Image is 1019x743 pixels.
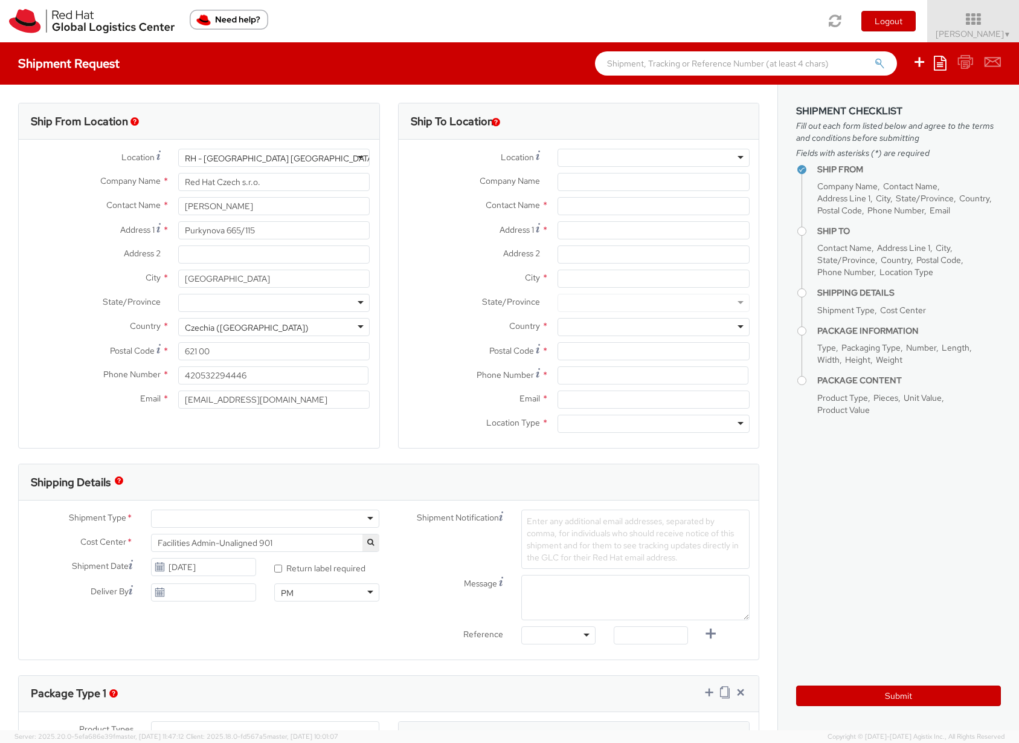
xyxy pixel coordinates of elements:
[817,392,868,403] span: Product Type
[72,560,129,573] span: Shipment Date
[828,732,1005,742] span: Copyright © [DATE]-[DATE] Agistix Inc., All Rights Reserved
[158,537,373,548] span: Facilities Admin-Unaligned 901
[103,369,161,380] span: Phone Number
[9,9,175,33] img: rh-logistics-00dfa346123c4ec078e1.svg
[14,732,184,741] span: Server: 2025.20.0-5efa686e39f
[817,288,1001,297] h4: Shipping Details
[881,255,911,265] span: Country
[146,272,161,283] span: City
[31,687,106,699] h3: Package Type 1
[883,181,937,192] span: Contact Name
[896,193,954,204] span: State/Province
[942,342,969,353] span: Length
[519,393,540,404] span: Email
[486,200,540,210] span: Contact Name
[411,115,493,128] h3: Ship To Location
[876,193,890,204] span: City
[140,393,161,404] span: Email
[1004,30,1011,39] span: ▼
[274,565,282,573] input: Return label required
[91,585,129,598] span: Deliver By
[489,345,534,356] span: Postal Code
[817,326,1001,336] h4: Package Information
[877,242,930,253] span: Address Line 1
[185,322,309,334] div: Czechia ([GEOGRAPHIC_DATA])
[906,342,936,353] span: Number
[121,152,155,163] span: Location
[845,354,870,365] span: Height
[817,354,840,365] span: Width
[115,732,184,741] span: master, [DATE] 11:47:12
[486,417,540,428] span: Location Type
[527,516,739,563] span: Enter any additional email addresses, separated by comma, for individuals who should receive noti...
[106,200,161,210] span: Contact Name
[861,11,916,31] button: Logout
[796,120,1001,144] span: Fill out each form listed below and agree to the terms and conditions before submitting
[817,267,874,277] span: Phone Number
[817,165,1001,174] h4: Ship From
[817,404,870,415] span: Product Value
[69,511,126,525] span: Shipment Type
[879,267,933,277] span: Location Type
[930,205,950,216] span: Email
[110,345,155,356] span: Postal Code
[500,224,534,235] span: Address 1
[876,354,902,365] span: Weight
[959,193,989,204] span: Country
[463,629,503,640] span: Reference
[120,224,155,235] span: Address 1
[817,227,1001,236] h4: Ship To
[817,242,872,253] span: Contact Name
[817,205,862,216] span: Postal Code
[18,57,120,70] h4: Shipment Request
[796,106,1001,117] h3: Shipment Checklist
[417,511,499,524] span: Shipment Notification
[817,342,836,353] span: Type
[817,255,875,265] span: State/Province
[480,175,540,186] span: Company Name
[281,587,294,599] div: PM
[124,248,161,259] span: Address 2
[880,305,926,316] span: Cost Center
[817,376,1001,385] h4: Package Content
[916,255,961,265] span: Postal Code
[190,10,268,30] button: Need help?
[100,175,161,186] span: Company Name
[817,305,875,316] span: Shipment Type
[817,181,878,192] span: Company Name
[186,732,338,741] span: Client: 2025.18.0-fd567a5
[796,147,1001,159] span: Fields with asterisks (*) are required
[873,392,898,403] span: Pieces
[482,296,540,307] span: State/Province
[464,578,497,589] span: Message
[904,392,942,403] span: Unit Value
[477,369,534,380] span: Phone Number
[595,51,897,76] input: Shipment, Tracking or Reference Number (at least 4 chars)
[509,320,540,331] span: Country
[80,536,126,550] span: Cost Center
[525,272,540,283] span: City
[151,534,379,552] span: Facilities Admin-Unaligned 901
[103,296,161,307] span: State/Province
[867,205,924,216] span: Phone Number
[503,248,540,259] span: Address 2
[796,686,1001,706] button: Submit
[936,28,1011,39] span: [PERSON_NAME]
[817,193,870,204] span: Address Line 1
[274,560,367,574] label: Return label required
[267,732,338,741] span: master, [DATE] 10:01:07
[31,476,111,488] h3: Shipping Details
[841,342,901,353] span: Packaging Type
[185,152,389,164] div: RH - [GEOGRAPHIC_DATA] [GEOGRAPHIC_DATA] - C
[79,724,133,735] span: Product Types
[130,320,161,331] span: Country
[936,242,950,253] span: City
[501,152,534,163] span: Location
[31,115,128,128] h3: Ship From Location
